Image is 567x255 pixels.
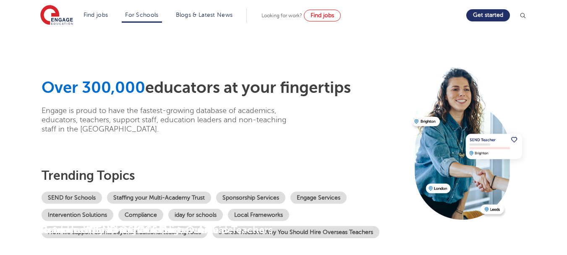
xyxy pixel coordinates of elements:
a: Sponsorship Services [216,192,285,204]
a: For Schools [125,12,158,18]
h1: educators at your fingertips [42,78,406,97]
a: Find jobs [84,12,108,18]
span: Find jobs [311,12,334,18]
a: Get started [466,9,510,21]
a: Blogs & Latest News [176,12,233,18]
h3: Trending topics [42,168,406,183]
a: iday for schools [168,209,223,221]
a: Local Frameworks [228,209,289,221]
img: Engage Education [40,5,73,26]
a: Compliance [118,209,163,221]
a: 5 Great Reasons Why You Should Hire Overseas Teachers [212,226,379,238]
a: SEND for Schools [42,192,102,204]
a: Engage Services [290,192,347,204]
a: Find jobs [304,10,341,21]
span: Looking for work? [261,13,302,18]
p: Engage is proud to have the fastest-growing database of academics, educators, teachers, support s... [42,106,300,134]
a: Intervention Solutions [42,209,113,221]
a: Staffing your Multi-Academy Trust [107,192,211,204]
span: Over 300,000 [42,79,145,97]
